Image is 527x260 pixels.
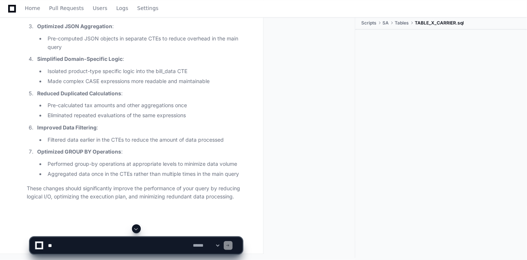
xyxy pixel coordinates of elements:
[45,136,242,144] li: Filtered data earlier in the CTEs to reduce the amount of data processed
[37,56,123,62] strong: Simplified Domain-Specific Logic
[25,6,40,10] span: Home
[93,6,107,10] span: Users
[45,77,242,86] li: Made complex CASE expressions more readable and maintainable
[37,124,97,131] strong: Improved Data Filtering
[45,101,242,110] li: Pre-calculated tax amounts and other aggregations once
[45,170,242,178] li: Aggregated data once in the CTEs rather than multiple times in the main query
[27,184,242,201] p: These changes should significantly improve the performance of your query by reducing logical I/O,...
[37,55,242,63] p: :
[361,20,376,26] span: Scripts
[45,160,242,168] li: Performed group-by operations at appropriate levels to minimize data volume
[37,90,121,96] strong: Reduced Duplicated Calculations
[37,148,242,156] p: :
[382,20,389,26] span: SA
[37,148,121,155] strong: Optimized GROUP BY Operations
[415,20,464,26] span: TABLE_X_CARRIER.sql
[45,111,242,120] li: Eliminated repeated evaluations of the same expressions
[49,6,84,10] span: Pull Requests
[45,34,242,52] li: Pre-computed JSON objects in separate CTEs to reduce overhead in the main query
[116,6,128,10] span: Logs
[137,6,158,10] span: Settings
[37,23,112,29] strong: Optimized JSON Aggregation
[37,22,242,31] p: :
[37,89,242,98] p: :
[37,124,242,132] p: :
[395,20,409,26] span: Tables
[45,67,242,76] li: Isolated product-type specific logic into the bill_data CTE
